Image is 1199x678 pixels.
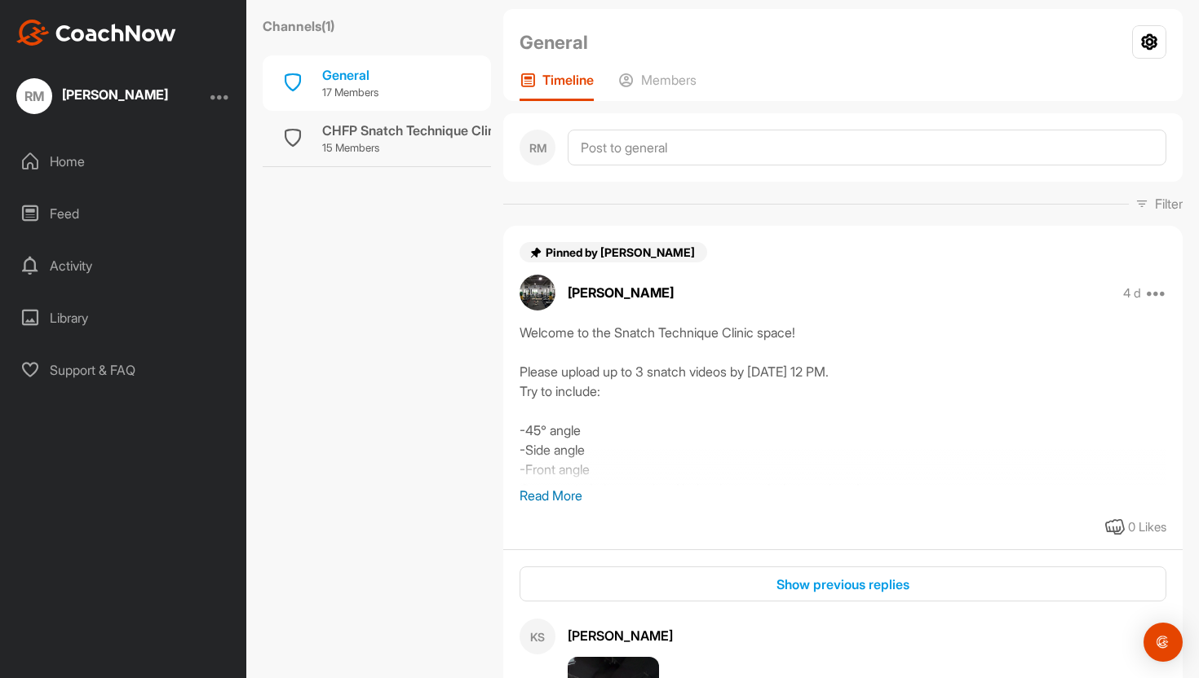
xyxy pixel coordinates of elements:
img: pin [529,246,542,259]
p: Members [641,72,697,88]
div: Show previous replies [533,575,1153,594]
div: Support & FAQ [9,350,239,390]
p: [PERSON_NAME] [568,283,674,302]
p: 17 Members [322,85,378,101]
p: 15 Members [322,140,538,156]
div: CHFP Snatch Technique Clinic 8/24 [322,121,538,140]
div: Library [9,297,239,338]
div: Activity [9,245,239,286]
div: 0 Likes [1128,518,1166,537]
img: avatar [520,275,555,310]
button: Show previous replies [520,566,1166,601]
p: 4 d [1123,285,1141,302]
p: Read More [520,486,1166,505]
label: Channels ( 1 ) [263,16,334,36]
p: Timeline [542,72,594,88]
img: CoachNow [16,20,176,46]
div: General [322,65,378,85]
div: [PERSON_NAME] [568,626,1166,645]
span: Pinned by [PERSON_NAME] [546,245,697,259]
div: Feed [9,193,239,234]
div: Open Intercom Messenger [1144,623,1183,662]
p: Filter [1155,194,1183,214]
div: KS [520,619,555,654]
h2: General [520,29,588,56]
div: [PERSON_NAME] [62,88,168,101]
div: RM [520,130,555,165]
div: Home [9,141,239,182]
div: RM [16,78,52,114]
div: Welcome to the Snatch Technique Clinic space! Please upload up to 3 snatch videos by [DATE] 12 PM... [520,323,1166,486]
